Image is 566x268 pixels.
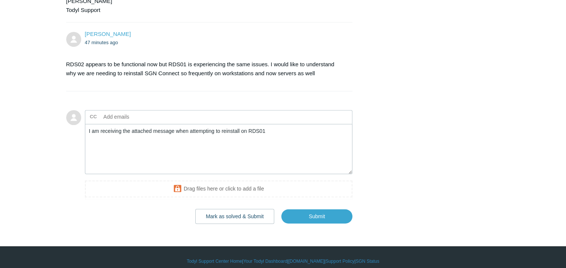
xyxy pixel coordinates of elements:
[195,209,274,224] button: Mark as solved & Submit
[243,258,287,265] a: Your Todyl Dashboard
[288,258,324,265] a: [DOMAIN_NAME]
[66,60,345,78] p: RDS02 appears to be functional now but RDS01 is experiencing the same issues. I would like to und...
[101,111,181,122] input: Add emails
[85,31,131,37] span: Jordan Ross
[66,258,500,265] div: | | | |
[356,258,379,265] a: SGN Status
[85,124,353,174] textarea: Add your reply
[85,31,131,37] a: [PERSON_NAME]
[90,111,97,122] label: CC
[187,258,242,265] a: Todyl Support Center Home
[281,209,352,223] input: Submit
[85,40,118,45] time: 08/28/2025, 14:37
[325,258,354,265] a: Support Policy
